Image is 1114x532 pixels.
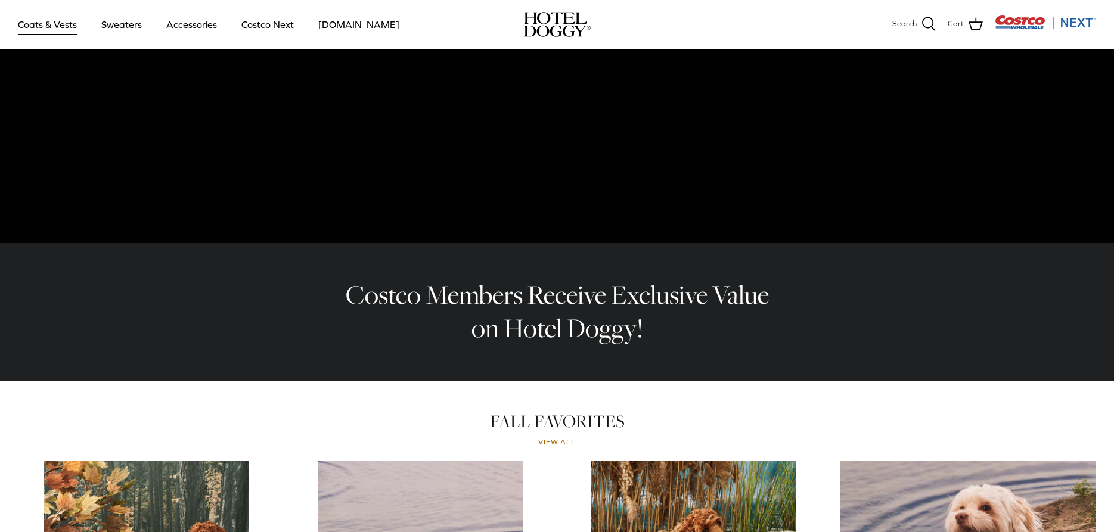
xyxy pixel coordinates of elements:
a: Search [892,17,936,32]
span: Search [892,18,917,30]
a: Costco Next [231,4,305,45]
a: Visit Costco Next [995,23,1096,32]
a: hoteldoggy.com hoteldoggycom [524,12,591,37]
a: [DOMAIN_NAME] [308,4,410,45]
a: Accessories [156,4,228,45]
img: hoteldoggycom [524,12,591,37]
a: Sweaters [91,4,153,45]
span: Cart [948,18,964,30]
img: Costco Next [995,15,1096,30]
a: FALL FAVORITES [490,409,625,433]
a: Coats & Vests [7,4,88,45]
a: Cart [948,17,983,32]
h2: Costco Members Receive Exclusive Value on Hotel Doggy! [337,278,778,346]
a: View all [538,438,576,447]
